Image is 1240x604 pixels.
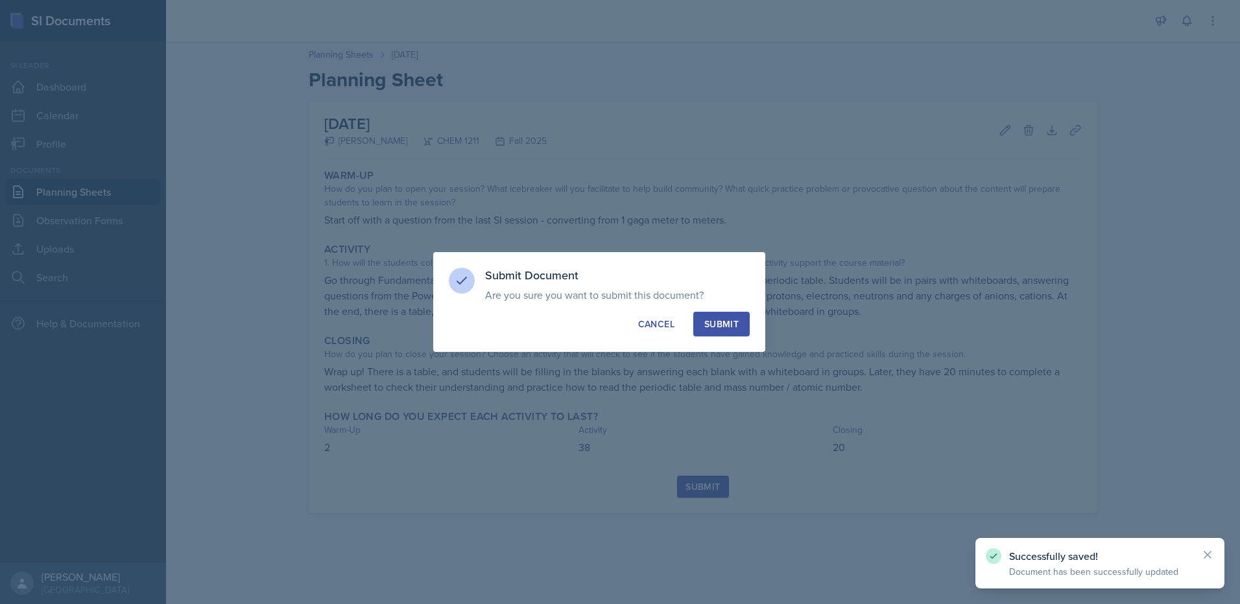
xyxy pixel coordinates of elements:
div: Submit [704,318,739,331]
button: Submit [693,312,750,336]
button: Cancel [627,312,686,336]
div: Cancel [638,318,674,331]
p: Are you sure you want to submit this document? [485,288,750,301]
h3: Submit Document [485,268,750,283]
p: Document has been successfully updated [1009,565,1191,578]
p: Successfully saved! [1009,550,1191,563]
